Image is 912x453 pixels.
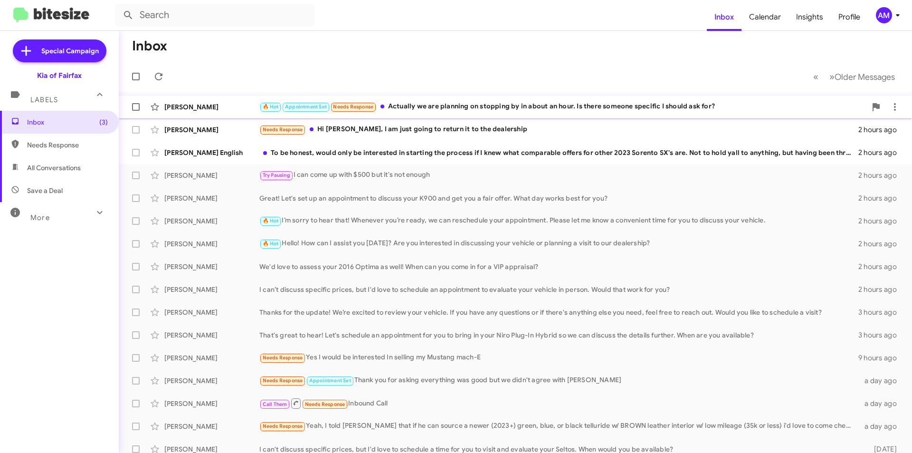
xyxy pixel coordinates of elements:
div: 2 hours ago [858,125,904,135]
div: a day ago [859,399,904,408]
span: Needs Response [263,423,303,429]
span: Appointment Set [309,377,351,384]
span: » [829,71,835,83]
span: Special Campaign [41,46,99,56]
a: Special Campaign [13,39,106,62]
button: Next [824,67,901,87]
span: Needs Response [27,140,108,150]
div: [PERSON_NAME] [164,193,259,203]
div: AM [876,7,892,23]
div: Yeah, I told [PERSON_NAME] that if he can source a newer (2023+) green, blue, or black telluride ... [259,421,859,432]
div: 3 hours ago [858,330,904,340]
span: 🔥 Hot [263,241,279,247]
div: Yes I would be interested In selling my Mustang mach-E [259,352,858,363]
button: AM [868,7,902,23]
a: Insights [788,3,831,31]
div: [PERSON_NAME] [164,376,259,386]
div: a day ago [859,422,904,431]
span: Inbox [27,117,108,127]
span: Needs Response [305,401,345,407]
div: 2 hours ago [858,216,904,226]
div: Thanks for the update! We’re excited to review your vehicle. If you have any questions or if ther... [259,308,858,317]
h1: Inbox [132,39,167,54]
span: Appointment Set [285,104,327,110]
div: [PERSON_NAME] [164,239,259,249]
div: [PERSON_NAME] [164,399,259,408]
span: Needs Response [263,355,303,361]
div: I can’t discuss specific prices, but I'd love to schedule an appointment to evaluate your vehicle... [259,285,858,294]
a: Inbox [707,3,741,31]
span: Call Them [263,401,287,407]
a: Profile [831,3,868,31]
div: 2 hours ago [858,193,904,203]
div: Actually we are planning on stopping by in about an hour. Is there someone specific I should ask ... [259,101,866,112]
div: 3 hours ago [858,308,904,317]
div: [PERSON_NAME] [164,308,259,317]
div: I’m sorry to hear that! Whenever you’re ready, we can reschedule your appointment. Please let me ... [259,215,858,226]
span: Labels [30,96,58,104]
input: Search [115,4,314,27]
div: That's great to hear! Let's schedule an appointment for you to bring in your Niro Plug-In Hybrid ... [259,330,858,340]
div: [PERSON_NAME] [164,353,259,363]
span: Needs Response [263,377,303,384]
div: 2 hours ago [858,148,904,157]
div: Great! Let's set up an appointment to discuss your K900 and get you a fair offer. What day works ... [259,193,858,203]
div: 2 hours ago [858,171,904,180]
div: [PERSON_NAME] [164,216,259,226]
a: Calendar [741,3,788,31]
nav: Page navigation example [808,67,901,87]
div: 9 hours ago [858,353,904,363]
span: 🔥 Hot [263,104,279,110]
div: Hi [PERSON_NAME], I am just going to return it to the dealership [259,124,858,135]
span: Try Pausing [263,172,290,178]
span: « [813,71,818,83]
div: Kia of Fairfax [37,71,82,80]
div: Thank you for asking everything was good but we didn't agree with [PERSON_NAME] [259,375,859,386]
div: [PERSON_NAME] [164,285,259,294]
span: Save a Deal [27,186,63,195]
div: a day ago [859,376,904,386]
span: More [30,213,50,222]
div: I can come up with $500 but it's not enough [259,170,858,181]
span: Needs Response [263,126,303,133]
div: [PERSON_NAME] [164,422,259,431]
div: Hello! How can I assist you [DATE]? Are you interested in discussing your vehicle or planning a v... [259,238,858,249]
div: [PERSON_NAME] English [164,148,259,157]
div: 2 hours ago [858,262,904,271]
div: [PERSON_NAME] [164,171,259,180]
span: Needs Response [333,104,373,110]
div: We'd love to assess your 2016 Optima as well! When can you come in for a VIP appraisal? [259,262,858,271]
span: 🔥 Hot [263,218,279,224]
div: 2 hours ago [858,239,904,249]
div: [PERSON_NAME] [164,262,259,271]
span: Older Messages [835,72,895,82]
div: [PERSON_NAME] [164,330,259,340]
div: [PERSON_NAME] [164,125,259,135]
div: To be honest, would only be interested in starting the process if I knew what comparable offers f... [259,148,858,157]
span: (3) [99,117,108,127]
span: All Conversations [27,163,81,173]
button: Previous [807,67,824,87]
div: [PERSON_NAME] [164,102,259,112]
div: Inbound Call [259,397,859,409]
div: 2 hours ago [858,285,904,294]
